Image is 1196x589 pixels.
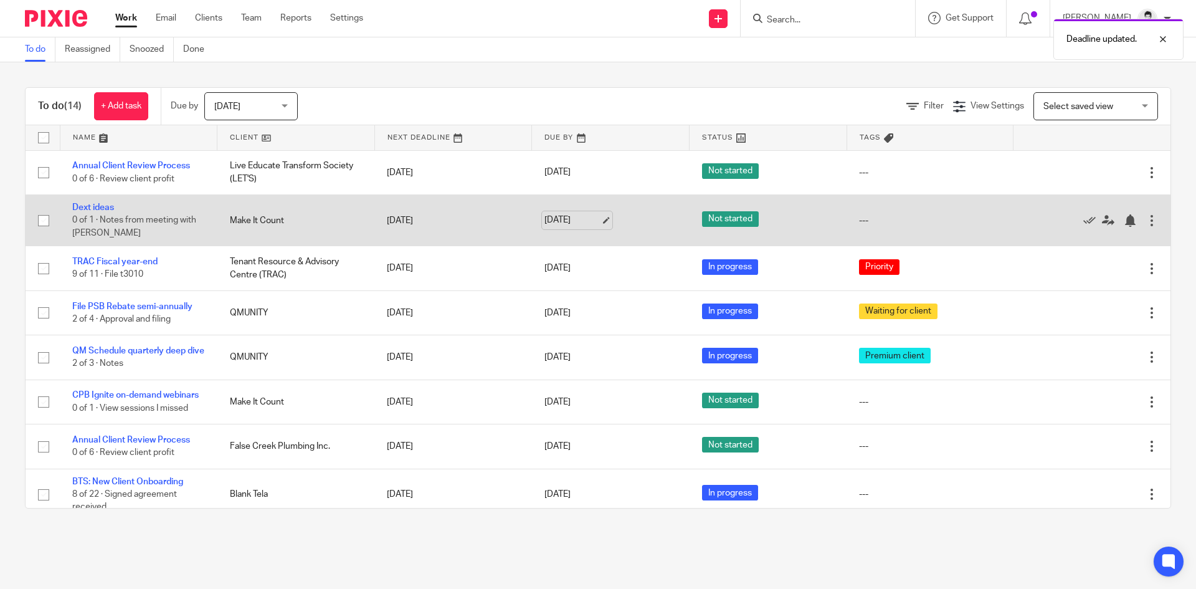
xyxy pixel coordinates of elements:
[217,469,375,520] td: Blank Tela
[183,37,214,62] a: Done
[72,436,190,444] a: Annual Client Review Process
[702,348,758,363] span: In progress
[72,161,190,170] a: Annual Client Review Process
[65,37,120,62] a: Reassigned
[859,440,1000,453] div: ---
[374,246,532,290] td: [DATE]
[72,216,196,238] span: 0 of 1 · Notes from meeting with [PERSON_NAME]
[374,424,532,469] td: [DATE]
[130,37,174,62] a: Snoozed
[859,488,1000,500] div: ---
[72,302,192,311] a: File PSB Rebate semi-annually
[859,166,1000,179] div: ---
[72,271,143,279] span: 9 of 11 · File t3010
[702,393,759,408] span: Not started
[859,304,937,319] span: Waiting for client
[702,437,759,453] span: Not started
[702,211,759,227] span: Not started
[38,100,82,113] h1: To do
[72,203,114,212] a: Dext ideas
[702,485,758,500] span: In progress
[115,12,137,24] a: Work
[156,12,176,24] a: Email
[72,391,199,400] a: CPB Ignite on-demand webinars
[280,12,311,24] a: Reports
[1137,9,1157,29] img: squarehead.jpg
[702,259,758,275] span: In progress
[217,380,375,424] td: Make It Count
[217,194,375,246] td: Make It Count
[860,134,881,141] span: Tags
[924,102,944,110] span: Filter
[544,353,571,362] span: [DATE]
[72,477,183,486] a: BTS: New Client Onboarding
[330,12,363,24] a: Settings
[374,150,532,194] td: [DATE]
[971,102,1024,110] span: View Settings
[702,304,758,319] span: In progress
[1083,214,1102,226] a: Mark as done
[544,398,571,406] span: [DATE]
[72,315,171,323] span: 2 of 4 · Approval and filing
[544,490,571,499] span: [DATE]
[72,404,188,413] span: 0 of 1 · View sessions I missed
[374,380,532,424] td: [DATE]
[1066,33,1137,45] p: Deadline updated.
[217,424,375,469] td: False Creek Plumbing Inc.
[217,290,375,335] td: QMUNITY
[859,259,899,275] span: Priority
[544,442,571,451] span: [DATE]
[544,168,571,177] span: [DATE]
[64,101,82,111] span: (14)
[25,10,87,27] img: Pixie
[859,214,1000,227] div: ---
[374,335,532,380] td: [DATE]
[859,396,1000,408] div: ---
[171,100,198,112] p: Due by
[94,92,148,120] a: + Add task
[544,309,571,317] span: [DATE]
[72,257,158,266] a: TRAC Fiscal year-end
[214,102,240,111] span: [DATE]
[72,175,174,183] span: 0 of 6 · Review client profit
[702,163,759,179] span: Not started
[25,37,55,62] a: To do
[859,348,931,363] span: Premium client
[72,448,174,457] span: 0 of 6 · Review client profit
[374,290,532,335] td: [DATE]
[544,264,571,273] span: [DATE]
[217,150,375,194] td: Live Educate Transform Society (LET'S)
[217,246,375,290] td: Tenant Resource & Advisory Centre (TRAC)
[195,12,222,24] a: Clients
[72,347,204,355] a: QM Schedule quarterly deep dive
[72,360,123,368] span: 2 of 3 · Notes
[374,469,532,520] td: [DATE]
[241,12,262,24] a: Team
[374,194,532,246] td: [DATE]
[1043,102,1113,111] span: Select saved view
[217,335,375,380] td: QMUNITY
[72,490,177,512] span: 8 of 22 · Signed agreement received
